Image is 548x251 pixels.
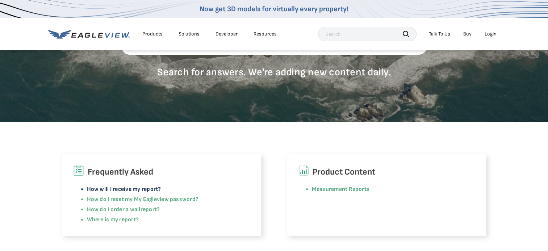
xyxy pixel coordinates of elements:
[463,31,472,37] a: Buy
[87,216,139,223] a: Where is my report?
[298,165,475,179] h6: Product Content
[254,31,277,37] div: Resources
[200,5,348,13] a: Now get 3D models for virtually every property!
[121,66,427,79] p: Search for answers. We're adding new content daily.
[87,206,141,213] a: How do I order a wall
[312,186,370,193] a: Measurement Reports
[485,31,497,37] div: Login
[157,206,160,213] a: ?
[142,31,163,37] div: Products
[73,165,250,179] h6: Frequently Asked
[318,27,417,41] input: Search
[141,206,157,213] a: report
[216,31,238,37] a: Developer
[87,186,161,193] a: How will I receive my report?
[179,31,200,37] div: Solutions
[87,196,199,203] a: How do I reset my My Eagleview password?
[429,31,450,37] div: Talk To Us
